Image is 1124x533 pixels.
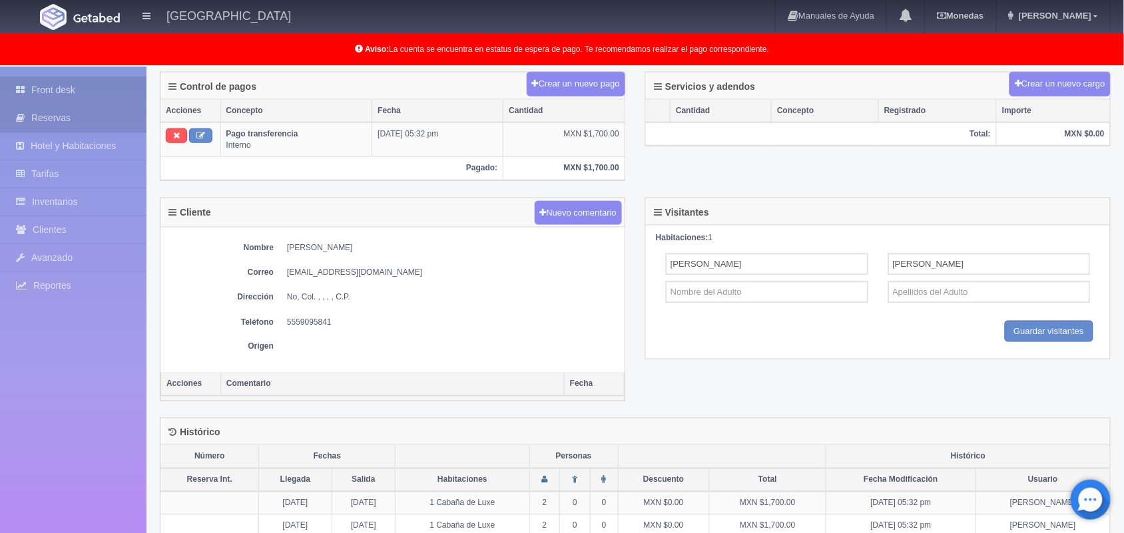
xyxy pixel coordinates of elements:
b: Aviso: [365,45,389,54]
dd: 5559095841 [287,317,618,328]
dt: Dirección [167,291,274,303]
dt: Nombre [167,242,274,254]
th: Usuario [976,468,1110,492]
input: Apellidos del Adulto [888,281,1091,303]
th: MXN $0.00 [997,122,1110,146]
td: 2 [529,492,559,515]
th: Descuento [618,468,709,492]
button: Crear un nuevo cargo [1009,72,1111,96]
button: Crear un nuevo pago [527,72,625,96]
input: Apellidos del Adulto [888,254,1091,275]
th: Fecha Modificación [826,468,976,492]
h4: Histórico [168,428,220,438]
th: Pagado: [160,157,503,180]
th: Total [709,468,826,492]
th: Número [160,446,259,468]
th: Fecha [565,373,625,396]
th: Fechas [259,446,396,468]
th: Salida [332,468,396,492]
input: Nombre del Adulto [666,254,868,275]
th: Habitaciones [396,468,529,492]
td: [DATE] [259,492,332,515]
th: Reserva Int. [160,468,259,492]
th: Concepto [220,100,372,122]
td: 0 [560,492,590,515]
td: [DATE] [332,492,396,515]
th: Total: [646,122,997,146]
div: 1 [656,232,1100,244]
th: Acciones [160,100,220,122]
dt: Correo [167,267,274,278]
th: Cantidad [503,100,625,122]
th: Concepto [772,100,879,122]
td: 1 Cabaña de Luxe [396,492,529,515]
strong: Habitaciones: [656,233,708,242]
img: Getabed [73,13,120,23]
img: Getabed [40,4,67,30]
td: Interno [220,122,372,157]
b: Pago transferencia [226,129,298,138]
th: Importe [997,100,1110,122]
td: [DATE] 05:32 pm [372,122,503,157]
td: [PERSON_NAME] [976,492,1110,515]
th: Registrado [879,100,997,122]
h4: Cliente [168,208,211,218]
td: [DATE] 05:32 pm [826,492,976,515]
th: Personas [529,446,618,468]
td: MXN $0.00 [618,492,709,515]
input: Guardar visitantes [1005,321,1094,343]
th: MXN $1,700.00 [503,157,625,180]
td: 0 [590,492,618,515]
td: MXN $1,700.00 [709,492,826,515]
h4: Control de pagos [168,82,256,92]
dd: No, Col. , , , , C.P. [287,291,618,303]
h4: Visitantes [654,208,709,218]
input: Nombre del Adulto [666,281,868,303]
dt: Teléfono [167,317,274,328]
span: [PERSON_NAME] [1015,11,1091,21]
td: MXN $1,700.00 [503,122,625,157]
b: Monedas [937,11,984,21]
h4: [GEOGRAPHIC_DATA] [166,7,291,23]
dd: [EMAIL_ADDRESS][DOMAIN_NAME] [287,267,618,278]
th: Cantidad [671,100,772,122]
th: Llegada [259,468,332,492]
th: Comentario [221,373,565,396]
h4: Servicios y adendos [654,82,755,92]
dt: Origen [167,341,274,353]
button: Nuevo comentario [535,201,623,226]
dd: [PERSON_NAME] [287,242,618,254]
th: Fecha [372,100,503,122]
th: Histórico [826,446,1110,468]
th: Acciones [161,373,221,396]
